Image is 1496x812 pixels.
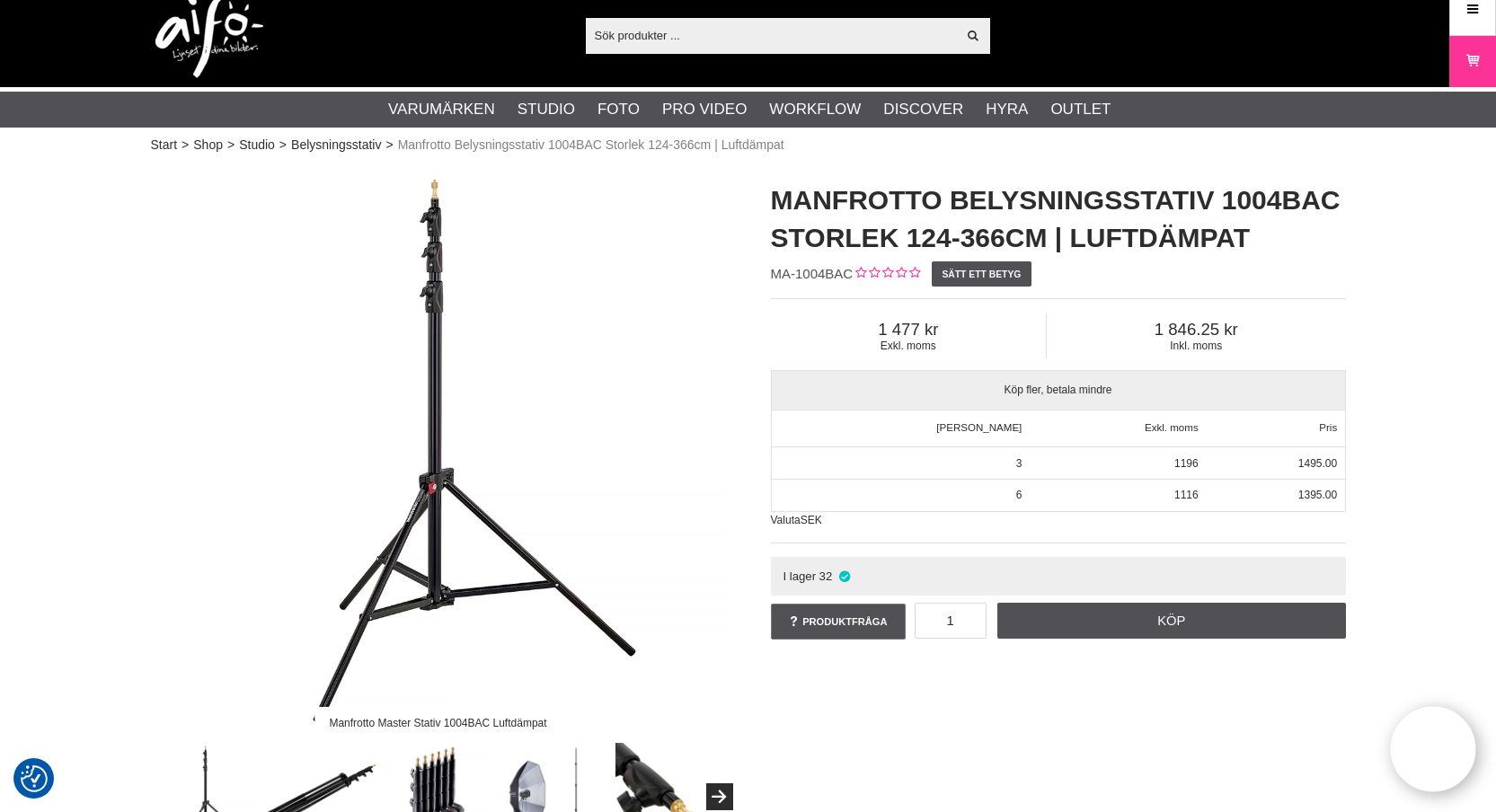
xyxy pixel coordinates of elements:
[771,320,1047,340] span: 1 477
[398,136,784,154] span: Manfrotto Belysningsstativ 1004BAC Storlek 124-366cm | Luftdämpat
[1016,489,1022,501] span: 6
[1174,489,1199,501] span: 1116
[1298,489,1337,501] span: 1395.00
[771,604,906,640] a: Produktfråga
[385,136,393,154] span: >
[1047,320,1345,340] span: 1 846.25
[1047,340,1345,352] span: Inkl. moms
[883,98,963,121] a: Discover
[771,266,854,281] span: MA-1004BAC
[936,422,1022,433] span: [PERSON_NAME]
[853,265,920,284] div: Kundbetyg: 0
[769,98,861,121] a: Workflow
[598,98,640,121] a: Foto
[819,569,833,583] span: 32
[151,163,726,738] img: Manfrotto Master Stativ 1004BAC Luftdämpat
[1016,457,1022,470] span: 3
[1174,457,1199,470] span: 1196
[662,98,747,121] a: Pro Video
[771,340,1047,352] span: Exkl. moms
[586,22,957,49] input: Sök produkter ...
[239,136,275,154] a: Studio
[837,569,852,583] i: I lager
[772,371,1345,410] span: Köp fler, betala mindre
[388,98,495,121] a: Varumärken
[314,707,562,738] div: Manfrotto Master Stativ 1004BAC Luftdämpat
[932,261,1031,287] a: Sätt ett betyg
[291,136,381,154] a: Belysningsstativ
[1050,98,1111,121] a: Outlet
[997,603,1346,639] a: Köp
[706,783,733,810] button: Next
[227,136,235,154] span: >
[1319,422,1337,433] span: Pris
[279,136,287,154] span: >
[21,763,48,795] button: Samtyckesinställningar
[771,514,801,526] span: Valuta
[181,136,189,154] span: >
[986,98,1028,121] a: Hyra
[1298,457,1337,470] span: 1495.00
[783,569,816,583] span: I lager
[771,181,1346,257] h1: Manfrotto Belysningsstativ 1004BAC Storlek 124-366cm | Luftdämpat
[193,136,223,154] a: Shop
[151,136,178,154] a: Start
[801,514,822,526] span: SEK
[21,765,48,792] img: Revisit consent button
[518,98,575,121] a: Studio
[1145,422,1199,433] span: Exkl. moms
